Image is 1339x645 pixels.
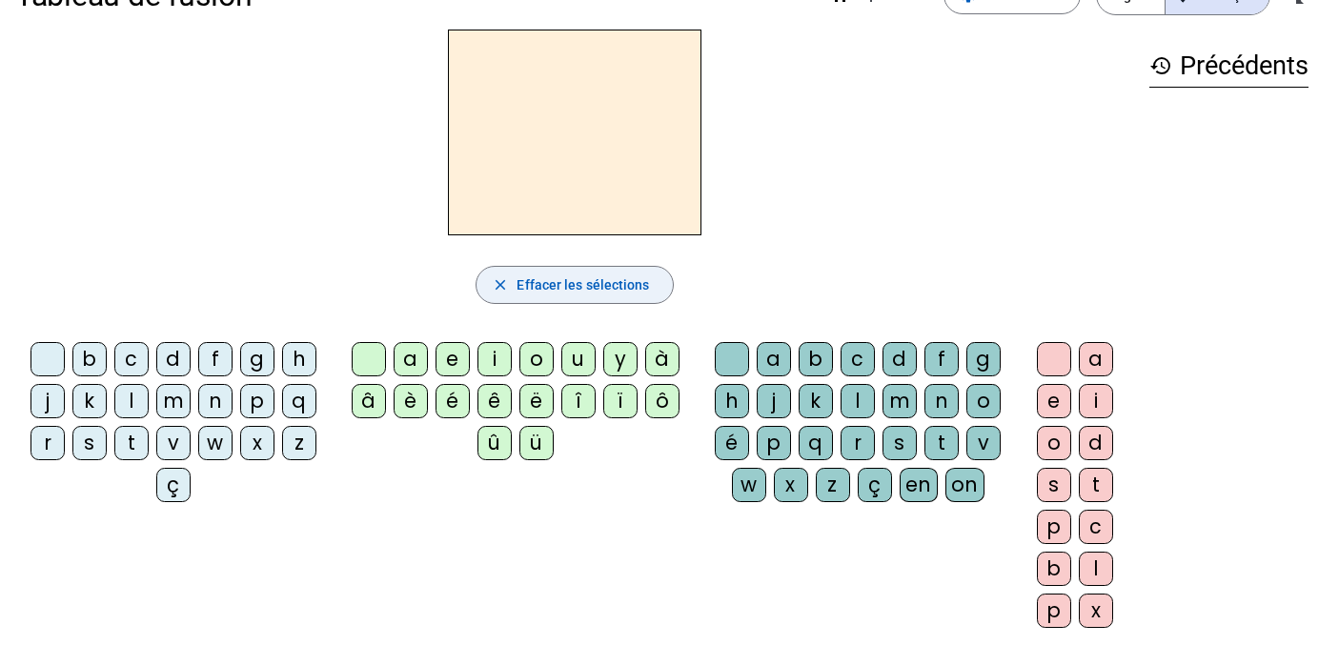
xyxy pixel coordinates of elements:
div: f [924,342,959,376]
div: u [561,342,596,376]
div: â [352,384,386,418]
div: c [841,342,875,376]
div: p [1037,510,1071,544]
div: l [114,384,149,418]
mat-icon: history [1149,54,1172,77]
div: c [114,342,149,376]
span: Effacer les sélections [517,273,649,296]
div: w [732,468,766,502]
div: g [240,342,274,376]
div: on [945,468,984,502]
div: p [757,426,791,460]
div: z [282,426,316,460]
div: d [1079,426,1113,460]
div: b [72,342,107,376]
div: k [799,384,833,418]
mat-icon: close [492,276,509,293]
div: c [1079,510,1113,544]
div: t [924,426,959,460]
div: l [841,384,875,418]
div: p [1037,594,1071,628]
div: o [1037,426,1071,460]
div: s [72,426,107,460]
div: a [757,342,791,376]
div: v [966,426,1001,460]
div: b [1037,552,1071,586]
div: m [883,384,917,418]
div: t [1079,468,1113,502]
div: x [1079,594,1113,628]
div: l [1079,552,1113,586]
div: x [774,468,808,502]
div: d [156,342,191,376]
div: n [924,384,959,418]
div: o [966,384,1001,418]
div: ü [519,426,554,460]
div: j [757,384,791,418]
div: î [561,384,596,418]
div: n [198,384,233,418]
div: w [198,426,233,460]
div: ç [858,468,892,502]
button: Effacer les sélections [476,266,673,304]
div: q [282,384,316,418]
div: e [436,342,470,376]
div: ê [477,384,512,418]
div: t [114,426,149,460]
div: p [240,384,274,418]
div: r [841,426,875,460]
div: j [30,384,65,418]
div: ç [156,468,191,502]
div: en [900,468,938,502]
div: d [883,342,917,376]
div: y [603,342,638,376]
div: ï [603,384,638,418]
div: g [966,342,1001,376]
div: s [1037,468,1071,502]
div: ë [519,384,554,418]
div: z [816,468,850,502]
div: i [477,342,512,376]
div: û [477,426,512,460]
div: r [30,426,65,460]
div: ô [645,384,680,418]
div: h [282,342,316,376]
div: é [715,426,749,460]
div: m [156,384,191,418]
div: f [198,342,233,376]
div: b [799,342,833,376]
div: k [72,384,107,418]
div: a [1079,342,1113,376]
div: é [436,384,470,418]
div: è [394,384,428,418]
div: x [240,426,274,460]
div: q [799,426,833,460]
div: s [883,426,917,460]
div: à [645,342,680,376]
div: v [156,426,191,460]
div: h [715,384,749,418]
div: i [1079,384,1113,418]
div: a [394,342,428,376]
div: o [519,342,554,376]
h3: Précédents [1149,45,1309,88]
div: e [1037,384,1071,418]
